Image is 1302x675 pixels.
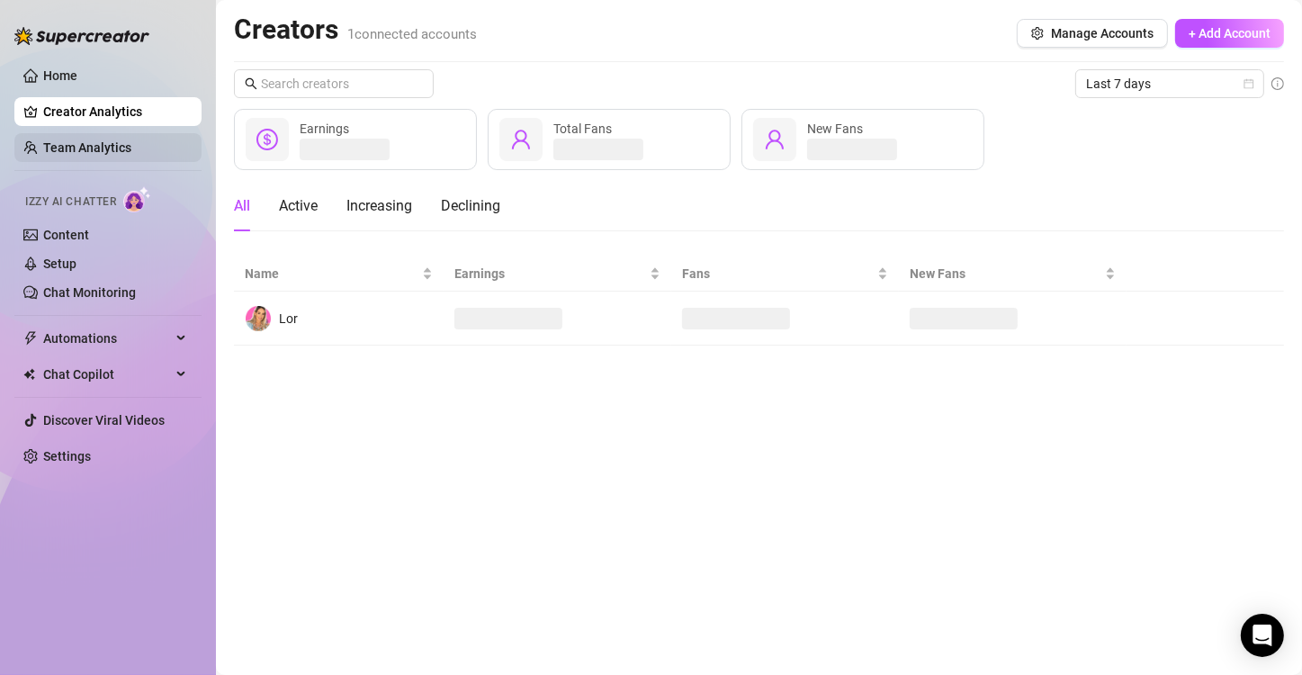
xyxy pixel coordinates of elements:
span: dollar-circle [256,129,278,150]
span: Lor [279,311,298,326]
span: setting [1031,27,1044,40]
th: Fans [671,256,899,292]
span: New Fans [910,264,1101,283]
span: Manage Accounts [1051,26,1154,40]
span: Automations [43,324,171,353]
a: Setup [43,256,76,271]
th: New Fans [899,256,1127,292]
span: user [764,129,786,150]
span: thunderbolt [23,331,38,346]
img: logo-BBDzfeDw.svg [14,27,149,45]
div: Active [279,195,318,217]
img: Lor [246,306,271,331]
span: Name [245,264,418,283]
span: Earnings [454,264,646,283]
button: + Add Account [1175,19,1284,48]
th: Name [234,256,444,292]
input: Search creators [261,74,409,94]
a: Settings [43,449,91,463]
div: Open Intercom Messenger [1241,614,1284,657]
a: Chat Monitoring [43,285,136,300]
img: Chat Copilot [23,368,35,381]
span: Total Fans [553,121,612,136]
a: Creator Analytics [43,97,187,126]
img: AI Chatter [123,186,151,212]
span: Chat Copilot [43,360,171,389]
span: user [510,129,532,150]
button: Manage Accounts [1017,19,1168,48]
th: Earnings [444,256,671,292]
span: 1 connected accounts [347,26,477,42]
span: calendar [1244,78,1254,89]
span: Izzy AI Chatter [25,193,116,211]
a: Home [43,68,77,83]
a: Content [43,228,89,242]
span: Earnings [300,121,349,136]
a: Discover Viral Videos [43,413,165,427]
h2: Creators [234,13,477,47]
span: Fans [682,264,874,283]
span: + Add Account [1189,26,1271,40]
div: Increasing [346,195,412,217]
a: Team Analytics [43,140,131,155]
span: New Fans [807,121,863,136]
span: Last 7 days [1086,70,1253,97]
span: info-circle [1271,77,1284,90]
span: search [245,77,257,90]
div: All [234,195,250,217]
div: Declining [441,195,500,217]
